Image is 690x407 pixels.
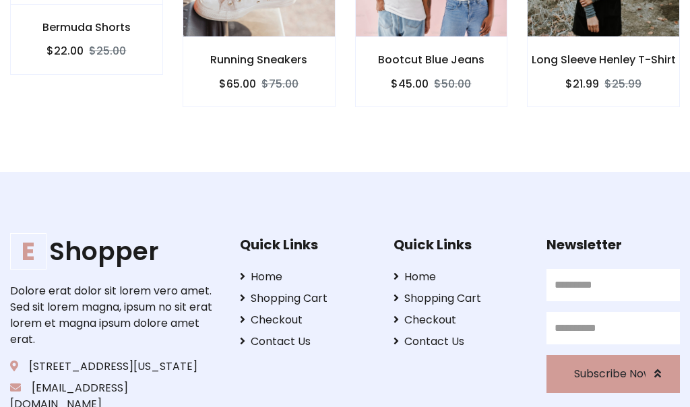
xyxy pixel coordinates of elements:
del: $50.00 [434,76,471,92]
a: Shopping Cart [240,290,373,307]
a: Shopping Cart [394,290,527,307]
a: Checkout [394,312,527,328]
del: $75.00 [261,76,299,92]
h6: Bermuda Shorts [11,21,162,34]
h6: $65.00 [219,77,256,90]
h1: Shopper [10,237,219,267]
span: E [10,233,46,270]
h5: Quick Links [394,237,527,253]
a: EShopper [10,237,219,267]
a: Checkout [240,312,373,328]
h5: Quick Links [240,237,373,253]
a: Contact Us [394,334,527,350]
h6: $21.99 [565,77,599,90]
h6: $45.00 [391,77,429,90]
h6: Bootcut Blue Jeans [356,53,507,66]
h6: Long Sleeve Henley T-Shirt [528,53,679,66]
a: Home [240,269,373,285]
p: Dolore erat dolor sit lorem vero amet. Sed sit lorem magna, ipsum no sit erat lorem et magna ipsu... [10,283,219,348]
button: Subscribe Now [546,355,680,393]
h5: Newsletter [546,237,680,253]
h6: Running Sneakers [183,53,335,66]
del: $25.00 [89,43,126,59]
a: Contact Us [240,334,373,350]
p: [STREET_ADDRESS][US_STATE] [10,358,219,375]
h6: $22.00 [46,44,84,57]
del: $25.99 [604,76,641,92]
a: Home [394,269,527,285]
